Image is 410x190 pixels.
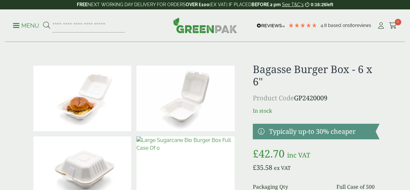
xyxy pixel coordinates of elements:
[253,93,380,103] p: GP2420009
[328,23,348,28] span: Based on
[253,163,272,172] bdi: 35.58
[274,164,291,171] span: ex VAT
[311,2,326,7] span: 0:16:26
[253,107,380,115] p: In stock
[13,22,39,28] a: Menu
[395,19,401,25] span: 0
[282,2,304,7] a: See T&C's
[33,66,132,131] img: 2420009 Bagasse Burger Box Open With Food
[13,22,39,30] p: Menu
[287,151,310,159] span: inc VAT
[377,22,385,29] i: My Account
[321,23,328,28] span: 4.8
[389,22,397,29] i: Cart
[355,23,371,28] span: reviews
[326,2,333,7] span: left
[136,66,235,131] img: 2420009 Bagasse Burger Box Open
[253,146,259,160] span: £
[288,22,317,28] div: 4.78 Stars
[253,63,380,88] h1: Bagasse Burger Box - 6 x 6"
[389,21,397,31] a: 0
[257,23,285,28] img: REVIEWS.io
[186,2,209,7] strong: OVER £100
[173,18,237,33] img: GreenPak Supplies
[253,163,256,172] span: £
[253,94,294,102] span: Product Code
[252,2,281,7] strong: BEFORE 2 pm
[77,2,88,7] strong: FREE
[348,23,355,28] span: 180
[253,146,285,160] bdi: 42.70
